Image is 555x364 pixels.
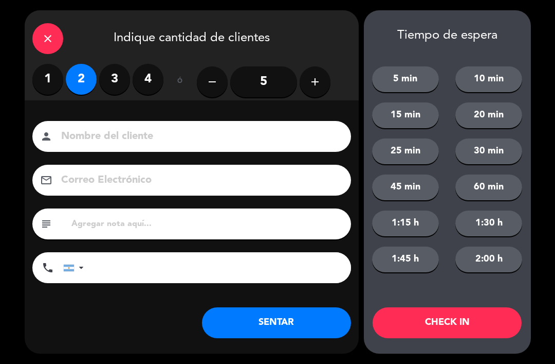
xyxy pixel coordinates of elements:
[455,211,522,236] button: 1:30 h
[372,247,439,272] button: 1:45 h
[60,171,338,189] input: Correo Electrónico
[42,32,54,45] i: close
[197,66,228,97] button: remove
[455,175,522,200] button: 60 min
[99,64,130,95] label: 3
[372,138,439,164] button: 25 min
[309,76,321,88] i: add
[455,66,522,92] button: 10 min
[364,28,531,43] div: Tiempo de espera
[300,66,330,97] button: add
[455,102,522,128] button: 20 min
[133,64,163,95] label: 4
[40,218,52,230] i: subject
[40,174,52,186] i: email
[202,307,351,338] button: SENTAR
[32,64,63,95] label: 1
[373,307,522,338] button: CHECK IN
[372,211,439,236] button: 1:15 h
[42,262,54,274] i: phone
[40,130,52,143] i: person
[64,253,87,283] div: Argentina: +54
[372,102,439,128] button: 15 min
[372,175,439,200] button: 45 min
[25,10,359,64] div: Indique cantidad de clientes
[66,64,97,95] label: 2
[60,128,338,146] input: Nombre del cliente
[455,138,522,164] button: 30 min
[206,76,218,88] i: remove
[163,64,197,100] div: ó
[70,217,343,231] input: Agregar nota aquí...
[455,247,522,272] button: 2:00 h
[372,66,439,92] button: 5 min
